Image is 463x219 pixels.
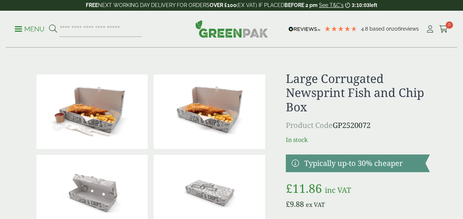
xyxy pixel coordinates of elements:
[439,25,448,33] i: Cart
[286,135,430,144] p: In stock
[86,2,98,8] strong: FREE
[325,185,351,195] span: inc VAT
[286,199,304,209] bdi: 9.88
[425,25,435,33] i: My Account
[15,25,45,34] p: Menu
[286,199,290,209] span: £
[288,27,320,32] img: REVIEWS.io
[210,2,236,8] strong: OVER £100
[36,74,148,149] img: Large Corrugated Newsprint Fish & Chips Box With Food Variant 1
[306,201,325,209] span: ex VAT
[439,24,448,35] a: 0
[401,26,419,32] span: reviews
[195,20,268,38] img: GreenPak Supplies
[286,180,292,196] span: £
[369,2,377,8] span: left
[324,25,357,32] div: 4.79 Stars
[286,120,430,131] p: GP2520072
[369,26,392,32] span: Based on
[361,26,369,32] span: 4.8
[286,180,322,196] bdi: 11.86
[284,2,318,8] strong: BEFORE 2 pm
[286,72,430,114] h1: Large Corrugated Newsprint Fish and Chip Box
[154,74,265,149] img: Large Corrugated Newsprint Fish & Chips Box With Food
[319,2,344,8] a: See T&C's
[286,120,333,130] span: Product Code
[392,26,401,32] span: 206
[15,25,45,32] a: Menu
[352,2,369,8] span: 3:10:03
[446,21,453,29] span: 0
